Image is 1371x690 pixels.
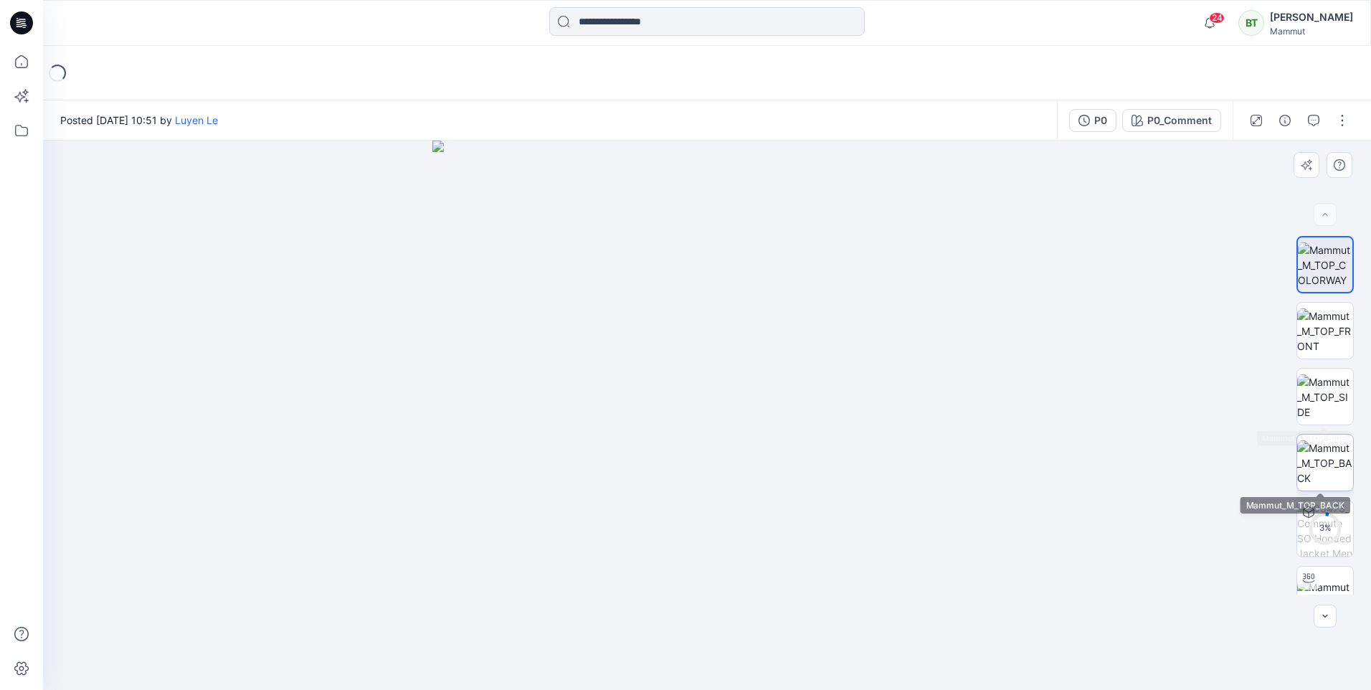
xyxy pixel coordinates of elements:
div: [PERSON_NAME] [1270,9,1353,26]
img: Mammut_M_TOP_FRONT [1297,308,1353,354]
button: P0_Comment [1122,109,1221,132]
img: 105473_Commute SO Hooded Jacket Men AF P0_Comment [1297,501,1353,557]
span: 24 [1209,12,1225,24]
img: Mammut_M_TOP_SIDE [1297,374,1353,420]
div: BT [1238,10,1264,36]
button: Details [1273,109,1296,132]
img: eyJhbGciOiJIUzI1NiIsImtpZCI6IjAiLCJzbHQiOiJzZXMiLCJ0eXAiOiJKV1QifQ.eyJkYXRhIjp7InR5cGUiOiJzdG9yYW... [432,141,982,690]
div: Mammut [1270,26,1353,37]
img: Mammut_M_TOP_COLORWAY [1298,242,1352,288]
div: P0_Comment [1147,113,1212,128]
div: 3 % [1308,522,1342,534]
div: P0 [1094,113,1107,128]
button: P0 [1069,109,1116,132]
a: Luyen Le [175,114,218,126]
img: Mammut_M_TOP_TT [1297,580,1353,610]
span: Posted [DATE] 10:51 by [60,113,218,128]
img: Mammut_M_TOP_BACK [1297,440,1353,486]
